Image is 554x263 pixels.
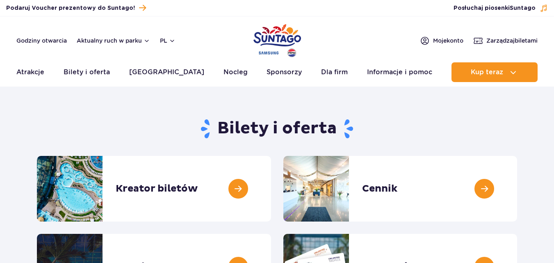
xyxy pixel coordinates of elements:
a: Nocleg [223,62,248,82]
a: Zarządzajbiletami [473,36,538,46]
span: Posłuchaj piosenki [454,4,536,12]
span: Moje konto [433,37,463,45]
a: Informacje i pomoc [367,62,432,82]
h1: Bilety i oferta [37,118,517,140]
span: Kup teraz [471,69,503,76]
a: Park of Poland [253,21,301,58]
button: Posłuchaj piosenkiSuntago [454,4,548,12]
a: Podaruj Voucher prezentowy do Suntago! [6,2,146,14]
a: Bilety i oferta [64,62,110,82]
button: pl [160,37,176,45]
a: Atrakcje [16,62,44,82]
a: Godziny otwarcia [16,37,67,45]
button: Kup teraz [451,62,538,82]
a: Sponsorzy [267,62,302,82]
a: Dla firm [321,62,348,82]
button: Aktualny ruch w parku [77,37,150,44]
a: Mojekonto [420,36,463,46]
a: [GEOGRAPHIC_DATA] [129,62,204,82]
span: Podaruj Voucher prezentowy do Suntago! [6,4,135,12]
span: Suntago [510,5,536,11]
span: Zarządzaj biletami [486,37,538,45]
